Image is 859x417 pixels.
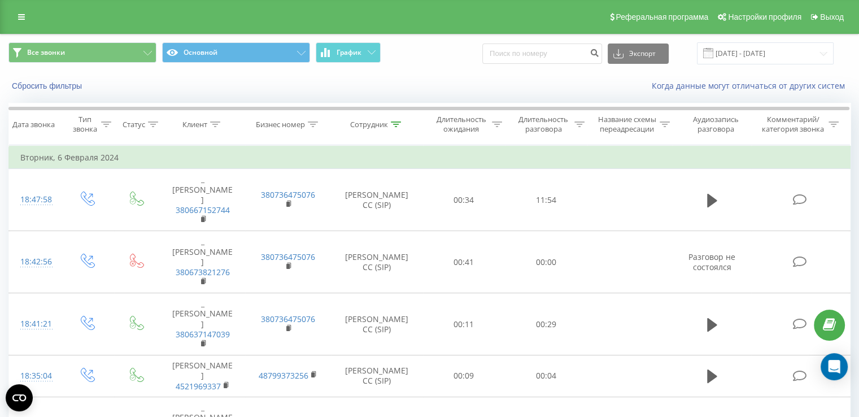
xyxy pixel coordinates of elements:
div: Комментарий/категория звонка [760,115,826,134]
div: Сотрудник [350,120,388,129]
div: Название схемы переадресации [598,115,657,134]
div: Тип звонка [71,115,98,134]
td: [PERSON_NAME] CC (SIP) [331,293,423,355]
input: Поиск по номеру [482,44,602,64]
td: _ [PERSON_NAME] [160,169,245,231]
a: 380736475076 [261,251,315,262]
td: 00:09 [423,355,505,397]
td: 00:41 [423,231,505,293]
td: [PERSON_NAME] CC (SIP) [331,355,423,397]
a: 380736475076 [261,314,315,324]
a: 48799373256 [259,370,308,381]
div: Дата звонка [12,120,55,129]
a: Когда данные могут отличаться от других систем [652,80,851,91]
div: Open Intercom Messenger [821,353,848,380]
button: Все звонки [8,42,156,63]
div: 18:42:56 [20,251,50,273]
td: [PERSON_NAME] [160,355,245,397]
td: [PERSON_NAME] CC (SIP) [331,231,423,293]
a: 380667152744 [176,205,230,215]
a: 4521969337 [176,381,221,392]
span: Настройки профиля [728,12,801,21]
div: Бизнес номер [256,120,305,129]
div: 18:41:21 [20,313,50,335]
div: Аудиозапись разговора [683,115,749,134]
td: 00:34 [423,169,505,231]
td: Вторник, 6 Февраля 2024 [9,146,851,169]
button: Основной [162,42,310,63]
a: 380637147039 [176,329,230,340]
td: [PERSON_NAME] CC (SIP) [331,169,423,231]
button: Сбросить фильтры [8,81,88,91]
td: 00:29 [505,293,587,355]
div: 18:35:04 [20,365,50,387]
td: 00:04 [505,355,587,397]
a: 380673821276 [176,267,230,277]
td: 00:00 [505,231,587,293]
button: Open CMP widget [6,384,33,411]
div: Статус [123,120,145,129]
span: Реферальная программа [616,12,708,21]
span: Разговор не состоялся [688,251,735,272]
span: График [337,49,361,57]
div: 18:47:58 [20,189,50,211]
td: _ [PERSON_NAME] [160,293,245,355]
div: Длительность разговора [515,115,572,134]
td: 00:11 [423,293,505,355]
span: Все звонки [27,48,65,57]
td: 11:54 [505,169,587,231]
div: Длительность ожидания [433,115,490,134]
div: Клиент [182,120,207,129]
button: Экспорт [608,44,669,64]
td: _ [PERSON_NAME] [160,231,245,293]
a: 380736475076 [261,189,315,200]
button: График [316,42,381,63]
span: Выход [820,12,844,21]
